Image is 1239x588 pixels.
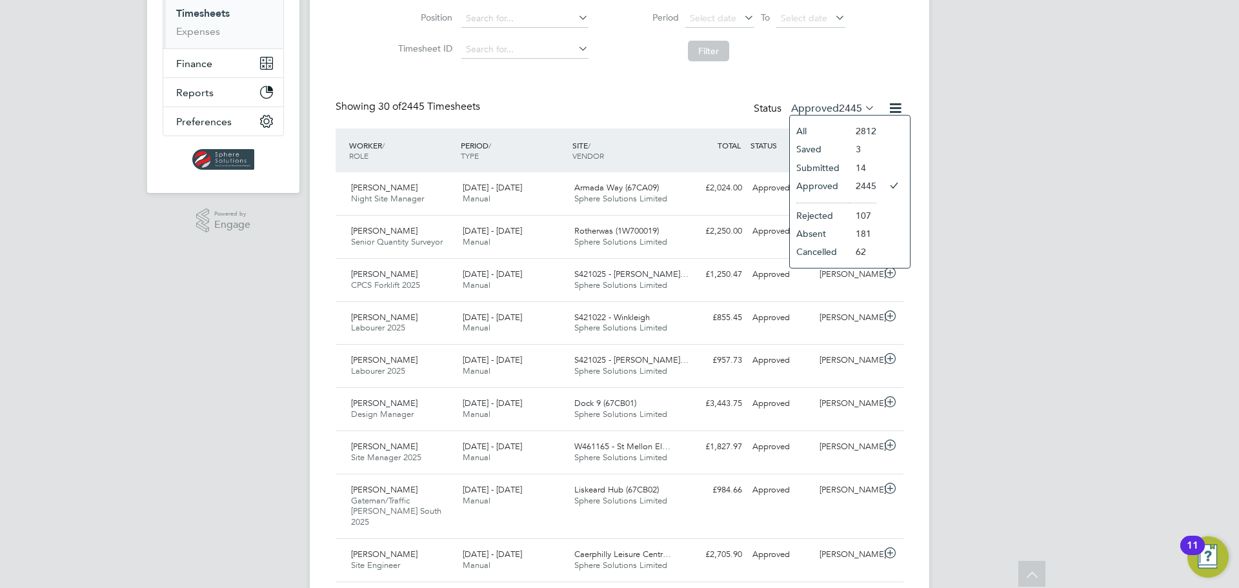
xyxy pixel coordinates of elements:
span: Dock 9 (67CB01) [574,398,636,409]
button: Filter [688,41,729,61]
div: PERIOD [458,134,569,167]
span: [DATE] - [DATE] [463,484,522,495]
span: [DATE] - [DATE] [463,398,522,409]
a: Powered byEngage [196,208,251,233]
span: 2445 Timesheets [378,100,480,113]
span: [PERSON_NAME] [351,312,418,323]
span: S421022 - Winkleigh [574,312,650,323]
span: [PERSON_NAME] [351,354,418,365]
span: 2445 [839,102,862,115]
span: To [757,9,774,26]
div: Approved [747,350,814,371]
li: Absent [790,225,849,243]
div: Approved [747,393,814,414]
li: 181 [849,225,876,243]
span: [PERSON_NAME] [351,549,418,560]
button: Reports [163,78,283,106]
span: Sphere Solutions Limited [574,322,667,333]
div: [PERSON_NAME] [814,393,881,414]
span: Design Manager [351,409,414,420]
label: Approved [791,102,875,115]
span: Rotherwas (1W700019) [574,225,659,236]
li: 62 [849,243,876,261]
li: 14 [849,159,876,177]
li: Rejected [790,207,849,225]
li: Approved [790,177,849,195]
span: Reports [176,86,214,99]
li: Cancelled [790,243,849,261]
span: TYPE [461,150,479,161]
div: WORKER [346,134,458,167]
span: S421025 - [PERSON_NAME]… [574,269,689,279]
span: Manual [463,193,490,204]
div: [PERSON_NAME] [814,480,881,501]
span: [PERSON_NAME] [351,269,418,279]
span: [DATE] - [DATE] [463,441,522,452]
div: [PERSON_NAME] [814,264,881,285]
span: [PERSON_NAME] [351,225,418,236]
span: Manual [463,322,490,333]
button: Finance [163,49,283,77]
span: [DATE] - [DATE] [463,354,522,365]
div: SITE [569,134,681,167]
span: Site Manager 2025 [351,452,421,463]
span: Liskeard Hub (67CB02) [574,484,659,495]
li: Submitted [790,159,849,177]
span: Sphere Solutions Limited [574,236,667,247]
div: Approved [747,436,814,458]
span: [DATE] - [DATE] [463,549,522,560]
span: Sphere Solutions Limited [574,279,667,290]
span: Manual [463,409,490,420]
span: Sphere Solutions Limited [574,452,667,463]
span: Engage [214,219,250,230]
div: Approved [747,177,814,199]
a: Timesheets [176,7,230,19]
div: Status [754,100,878,118]
div: £957.73 [680,350,747,371]
span: 30 of [378,100,401,113]
div: £3,443.75 [680,393,747,414]
span: Labourer 2025 [351,322,405,333]
span: CPCS Forklift 2025 [351,279,420,290]
span: TOTAL [718,140,741,150]
span: ROLE [349,150,368,161]
span: [DATE] - [DATE] [463,312,522,323]
span: Labourer 2025 [351,365,405,376]
div: Approved [747,264,814,285]
span: [PERSON_NAME] [351,484,418,495]
a: Go to home page [163,149,284,170]
li: 2445 [849,177,876,195]
span: Armada Way (67CA09) [574,182,659,193]
div: Approved [747,307,814,329]
span: Senior Quantity Surveyor [351,236,443,247]
span: Site Engineer [351,560,400,571]
li: All [790,122,849,140]
button: Open Resource Center, 11 new notifications [1187,536,1229,578]
div: £1,250.47 [680,264,747,285]
span: [PERSON_NAME] [351,441,418,452]
div: £2,024.00 [680,177,747,199]
input: Search for... [461,41,589,59]
span: Manual [463,560,490,571]
div: Approved [747,480,814,501]
label: Timesheet ID [394,43,452,54]
span: S421025 - [PERSON_NAME]… [574,354,689,365]
a: Expenses [176,25,220,37]
div: [PERSON_NAME] [814,544,881,565]
div: [PERSON_NAME] [814,436,881,458]
div: £1,827.97 [680,436,747,458]
span: / [489,140,491,150]
div: Approved [747,221,814,242]
div: STATUS [747,134,814,157]
span: Sphere Solutions Limited [574,365,667,376]
span: VENDOR [572,150,604,161]
li: 3 [849,140,876,158]
span: Finance [176,57,212,70]
div: Showing [336,100,483,114]
span: Manual [463,452,490,463]
span: / [382,140,385,150]
span: W461165 - St Mellon El… [574,441,670,452]
span: Sphere Solutions Limited [574,409,667,420]
span: [DATE] - [DATE] [463,182,522,193]
span: Sphere Solutions Limited [574,495,667,506]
